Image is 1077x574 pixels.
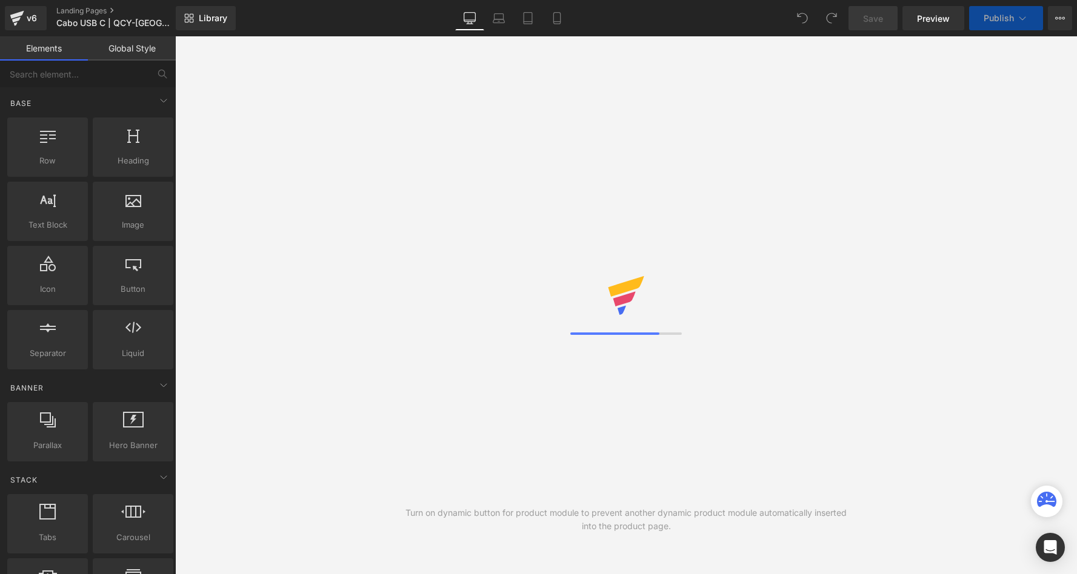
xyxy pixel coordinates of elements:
a: Preview [902,6,964,30]
span: Tabs [11,531,84,544]
div: v6 [24,10,39,26]
button: Undo [790,6,815,30]
span: Publish [984,13,1014,23]
button: Publish [969,6,1043,30]
span: Preview [917,12,950,25]
a: Laptop [484,6,513,30]
a: Desktop [455,6,484,30]
button: Redo [819,6,844,30]
span: Cabo USB C | QCY-[GEOGRAPHIC_DATA]™ Loja Oficial [56,18,173,28]
span: Liquid [96,347,170,360]
span: Hero Banner [96,439,170,452]
span: Save [863,12,883,25]
a: Global Style [88,36,176,61]
span: Row [11,154,84,167]
span: Separator [11,347,84,360]
button: More [1048,6,1072,30]
span: Base [9,97,33,109]
span: Stack [9,474,39,486]
div: Turn on dynamic button for product module to prevent another dynamic product module automatically... [401,506,852,533]
span: Carousel [96,531,170,544]
span: Text Block [11,219,84,231]
a: Landing Pages [56,6,196,16]
span: Library [199,13,227,24]
a: Mobile [542,6,572,30]
a: Tablet [513,6,542,30]
div: Open Intercom Messenger [1036,533,1065,562]
span: Heading [96,154,170,167]
span: Icon [11,283,84,295]
span: Parallax [11,439,84,452]
span: Banner [9,382,45,394]
span: Image [96,219,170,231]
a: New Library [176,6,236,30]
span: Button [96,283,170,295]
a: v6 [5,6,47,30]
